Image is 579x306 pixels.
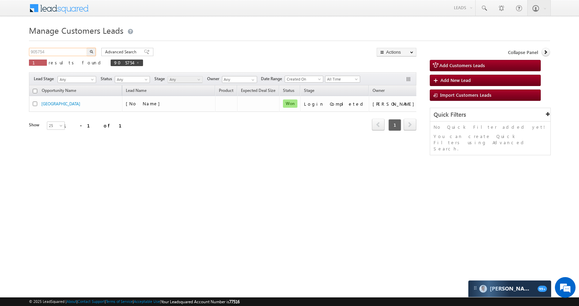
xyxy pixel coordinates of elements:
span: Import Customers Leads [440,92,491,98]
span: Add New Lead [440,77,471,83]
span: Advanced Search [105,49,139,55]
span: 1 [32,60,43,65]
div: [PERSON_NAME] [373,101,418,107]
span: Won [283,99,297,108]
span: prev [372,119,385,130]
span: 1 [388,119,401,131]
a: Any [167,76,203,83]
a: Contact Support [78,299,105,304]
span: Opportunity Name [42,88,76,93]
span: Lead Name [122,87,150,96]
span: 905754 [114,60,133,65]
a: [GEOGRAPHIC_DATA] [41,101,80,106]
a: Acceptable Use [134,299,160,304]
span: Product [219,88,233,93]
span: [No Name] [126,101,163,106]
span: Expected Deal Size [241,88,275,93]
img: Search [90,50,93,53]
a: Stage [301,87,318,96]
a: Opportunity Name [38,87,80,96]
span: Owner [207,76,222,82]
span: 25 [47,123,65,129]
span: Add Customers Leads [439,62,485,68]
a: 25 [47,122,65,130]
span: Stage [154,76,167,82]
a: Status [280,87,298,96]
span: Lead Stage [34,76,57,82]
span: Stage [304,88,314,93]
span: Collapse Panel [508,49,538,55]
span: Date Range [261,76,285,82]
div: Quick Filters [430,108,550,122]
div: 1 - 1 of 1 [63,122,130,129]
input: Type to Search [222,76,257,83]
span: Owner [373,88,385,93]
a: Terms of Service [106,299,133,304]
span: Status [101,76,115,82]
a: Any [58,76,96,83]
a: Any [115,76,150,83]
span: © 2025 LeadSquared | | | | | [29,298,240,305]
a: About [67,299,77,304]
span: Manage Customers Leads [29,25,123,36]
span: Your Leadsquared Account Number is [161,299,240,304]
span: next [404,119,416,130]
p: No Quick Filter added yet! [434,124,547,130]
img: carter-drag [473,285,478,291]
span: Any [58,76,94,83]
a: Expected Deal Size [237,87,279,96]
span: 77516 [229,299,240,304]
a: All Time [325,76,360,83]
div: carter-dragCarter[PERSON_NAME]99+ [468,280,551,297]
span: Any [115,76,148,83]
span: Any [168,76,201,83]
div: Login Completed [304,101,366,107]
input: Check all records [33,89,37,93]
a: next [404,119,416,130]
a: Show All Items [248,76,256,83]
a: Created On [285,76,323,83]
span: 99+ [538,286,547,292]
a: prev [372,119,385,130]
button: Actions [377,48,416,56]
p: You can create Quick Filters using Advanced Search. [434,133,547,152]
span: Created On [285,76,321,82]
span: results found [49,60,103,65]
div: Show [29,122,41,128]
span: All Time [325,76,358,82]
